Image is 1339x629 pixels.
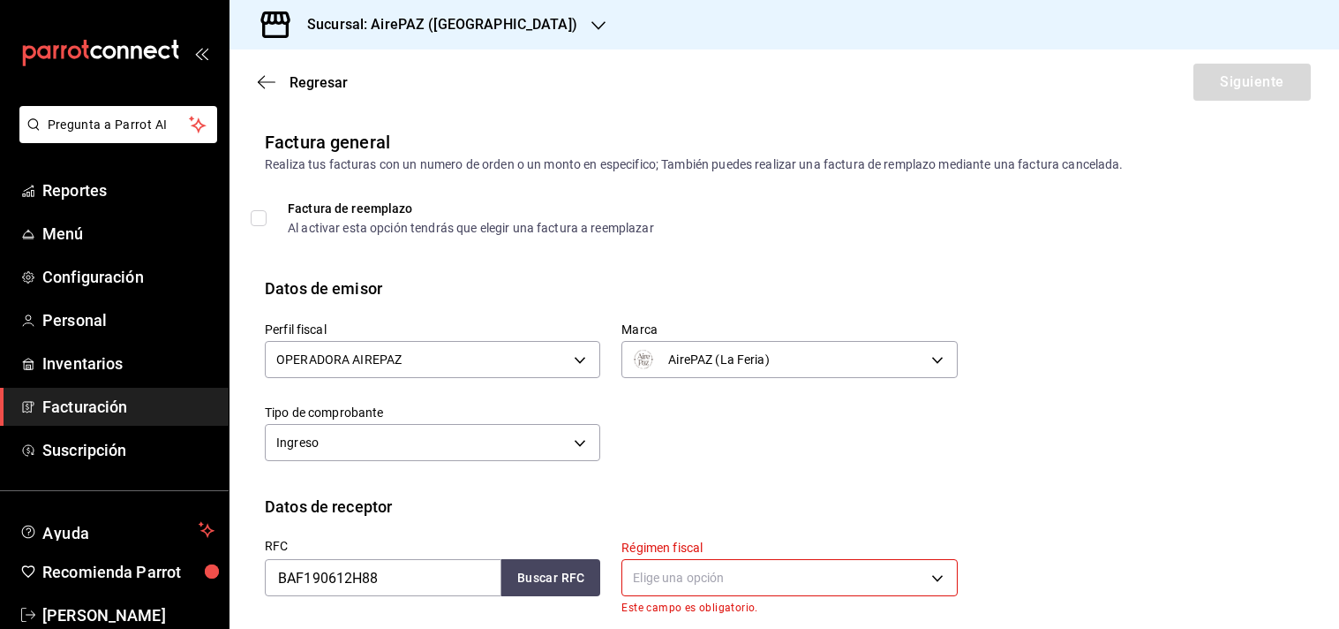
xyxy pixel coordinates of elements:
span: Menú [42,222,214,246]
button: Regresar [258,74,348,91]
span: Facturación [42,395,214,419]
label: Régimen fiscal [621,542,957,554]
img: Logo_AirePAZ_VNxvVW1.png [633,349,654,370]
button: open_drawer_menu [194,46,208,60]
span: Personal [42,308,214,332]
span: [PERSON_NAME] [42,603,214,627]
div: Datos de receptor [265,495,392,519]
p: Este campo es obligatorio. [621,602,957,614]
span: Inventarios [42,352,214,375]
span: Ingreso [276,434,319,451]
span: Recomienda Parrot [42,560,214,584]
a: Pregunta a Parrot AI [12,128,217,147]
div: Elige una opción [621,559,957,596]
div: OPERADORA AIREPAZ [265,341,600,378]
span: Suscripción [42,438,214,462]
span: Reportes [42,178,214,202]
span: Pregunta a Parrot AI [48,116,190,134]
div: Factura de reemplazo [288,202,654,215]
h3: Sucursal: AirePAZ ([GEOGRAPHIC_DATA]) [293,14,577,35]
div: Datos de emisor [265,277,382,300]
div: Factura general [265,129,390,155]
label: Perfil fiscal [265,323,600,336]
span: AirePAZ (La Feria) [668,351,769,368]
span: Ayuda [42,519,192,541]
span: Configuración [42,265,214,289]
span: Regresar [290,74,348,91]
div: Realiza tus facturas con un numero de orden o un monto en especifico; También puedes realizar una... [265,155,1304,174]
button: Pregunta a Parrot AI [19,106,217,143]
label: Tipo de comprobante [265,406,600,419]
label: Marca [621,323,957,336]
div: Al activar esta opción tendrás que elegir una factura a reemplazar [288,222,654,234]
button: Buscar RFC [501,559,600,596]
label: RFC [265,540,600,552]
